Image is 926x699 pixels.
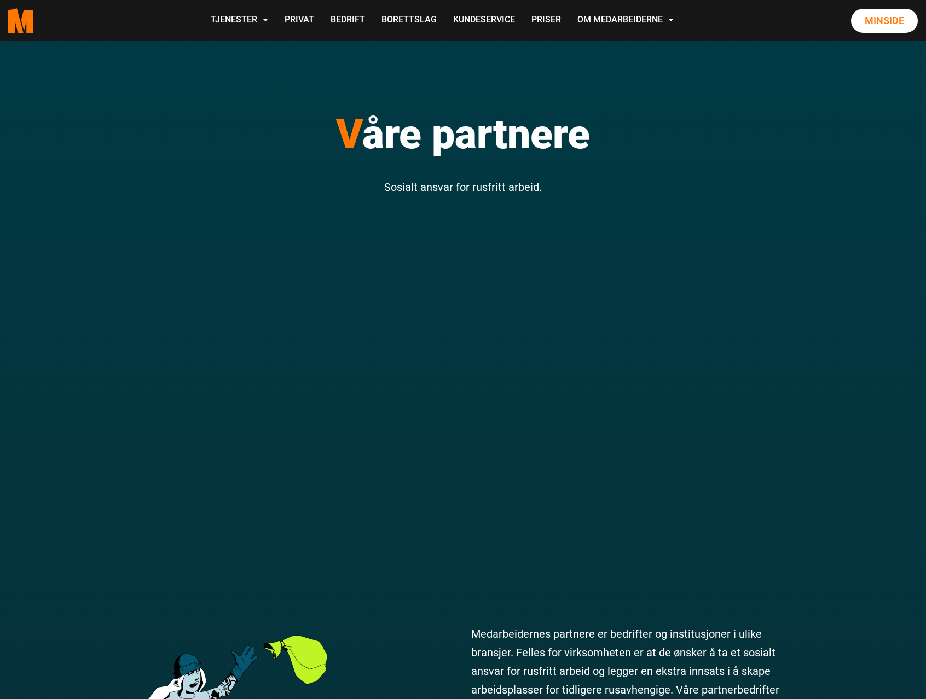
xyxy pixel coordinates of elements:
[202,1,276,40] a: Tjenester
[851,9,918,33] a: Minside
[143,109,783,159] h1: åre partnere
[143,210,783,570] iframe: Dette er Medarbeiderne
[336,110,362,158] span: V
[322,1,373,40] a: Bedrift
[523,1,569,40] a: Priser
[276,1,322,40] a: Privat
[373,1,445,40] a: Borettslag
[143,178,783,196] p: Sosialt ansvar for rusfritt arbeid.
[445,1,523,40] a: Kundeservice
[569,1,682,40] a: Om Medarbeiderne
